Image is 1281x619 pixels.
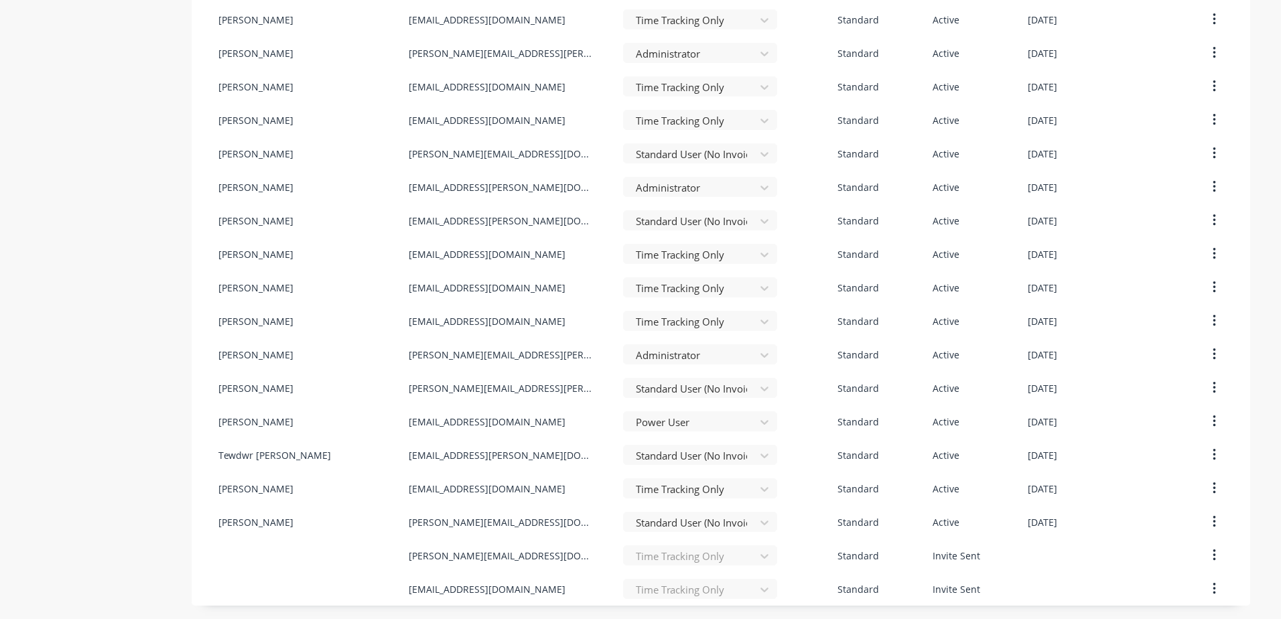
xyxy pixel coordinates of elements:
[218,113,293,127] div: [PERSON_NAME]
[933,348,959,362] div: Active
[837,482,879,496] div: Standard
[933,180,959,194] div: Active
[933,46,959,60] div: Active
[1028,180,1057,194] div: [DATE]
[933,80,959,94] div: Active
[837,281,879,295] div: Standard
[218,314,293,328] div: [PERSON_NAME]
[218,415,293,429] div: [PERSON_NAME]
[409,281,565,295] div: [EMAIL_ADDRESS][DOMAIN_NAME]
[837,113,879,127] div: Standard
[1028,46,1057,60] div: [DATE]
[218,80,293,94] div: [PERSON_NAME]
[1028,214,1057,228] div: [DATE]
[409,515,596,529] div: [PERSON_NAME][EMAIL_ADDRESS][DOMAIN_NAME]
[409,348,596,362] div: [PERSON_NAME][EMAIL_ADDRESS][PERSON_NAME][DOMAIN_NAME]
[837,348,879,362] div: Standard
[933,314,959,328] div: Active
[218,180,293,194] div: [PERSON_NAME]
[1028,448,1057,462] div: [DATE]
[218,281,293,295] div: [PERSON_NAME]
[1028,482,1057,496] div: [DATE]
[933,448,959,462] div: Active
[1028,515,1057,529] div: [DATE]
[409,415,565,429] div: [EMAIL_ADDRESS][DOMAIN_NAME]
[1028,80,1057,94] div: [DATE]
[218,247,293,261] div: [PERSON_NAME]
[933,214,959,228] div: Active
[409,80,565,94] div: [EMAIL_ADDRESS][DOMAIN_NAME]
[409,381,596,395] div: [PERSON_NAME][EMAIL_ADDRESS][PERSON_NAME][DOMAIN_NAME]
[837,13,879,27] div: Standard
[933,582,980,596] div: Invite Sent
[837,180,879,194] div: Standard
[409,448,596,462] div: [EMAIL_ADDRESS][PERSON_NAME][DOMAIN_NAME]
[218,13,293,27] div: [PERSON_NAME]
[1028,381,1057,395] div: [DATE]
[837,582,879,596] div: Standard
[1028,314,1057,328] div: [DATE]
[409,147,596,161] div: [PERSON_NAME][EMAIL_ADDRESS][DOMAIN_NAME]
[1028,147,1057,161] div: [DATE]
[837,80,879,94] div: Standard
[933,515,959,529] div: Active
[933,415,959,429] div: Active
[409,180,596,194] div: [EMAIL_ADDRESS][PERSON_NAME][DOMAIN_NAME]
[409,46,596,60] div: [PERSON_NAME][EMAIL_ADDRESS][PERSON_NAME][DOMAIN_NAME]
[218,214,293,228] div: [PERSON_NAME]
[837,214,879,228] div: Standard
[837,46,879,60] div: Standard
[409,314,565,328] div: [EMAIL_ADDRESS][DOMAIN_NAME]
[933,247,959,261] div: Active
[1028,348,1057,362] div: [DATE]
[837,448,879,462] div: Standard
[1028,13,1057,27] div: [DATE]
[409,113,565,127] div: [EMAIL_ADDRESS][DOMAIN_NAME]
[409,549,596,563] div: [PERSON_NAME][EMAIL_ADDRESS][DOMAIN_NAME]
[837,381,879,395] div: Standard
[409,13,565,27] div: [EMAIL_ADDRESS][DOMAIN_NAME]
[409,247,565,261] div: [EMAIL_ADDRESS][DOMAIN_NAME]
[837,415,879,429] div: Standard
[409,482,565,496] div: [EMAIL_ADDRESS][DOMAIN_NAME]
[1028,247,1057,261] div: [DATE]
[218,482,293,496] div: [PERSON_NAME]
[409,214,596,228] div: [EMAIL_ADDRESS][PERSON_NAME][DOMAIN_NAME]
[409,582,565,596] div: [EMAIL_ADDRESS][DOMAIN_NAME]
[837,549,879,563] div: Standard
[1028,113,1057,127] div: [DATE]
[933,147,959,161] div: Active
[837,247,879,261] div: Standard
[933,113,959,127] div: Active
[1028,415,1057,429] div: [DATE]
[218,381,293,395] div: [PERSON_NAME]
[837,314,879,328] div: Standard
[933,13,959,27] div: Active
[933,549,980,563] div: Invite Sent
[218,448,331,462] div: Tewdwr [PERSON_NAME]
[837,515,879,529] div: Standard
[837,147,879,161] div: Standard
[218,515,293,529] div: [PERSON_NAME]
[933,482,959,496] div: Active
[218,46,293,60] div: [PERSON_NAME]
[1028,281,1057,295] div: [DATE]
[933,281,959,295] div: Active
[933,381,959,395] div: Active
[218,147,293,161] div: [PERSON_NAME]
[218,348,293,362] div: [PERSON_NAME]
